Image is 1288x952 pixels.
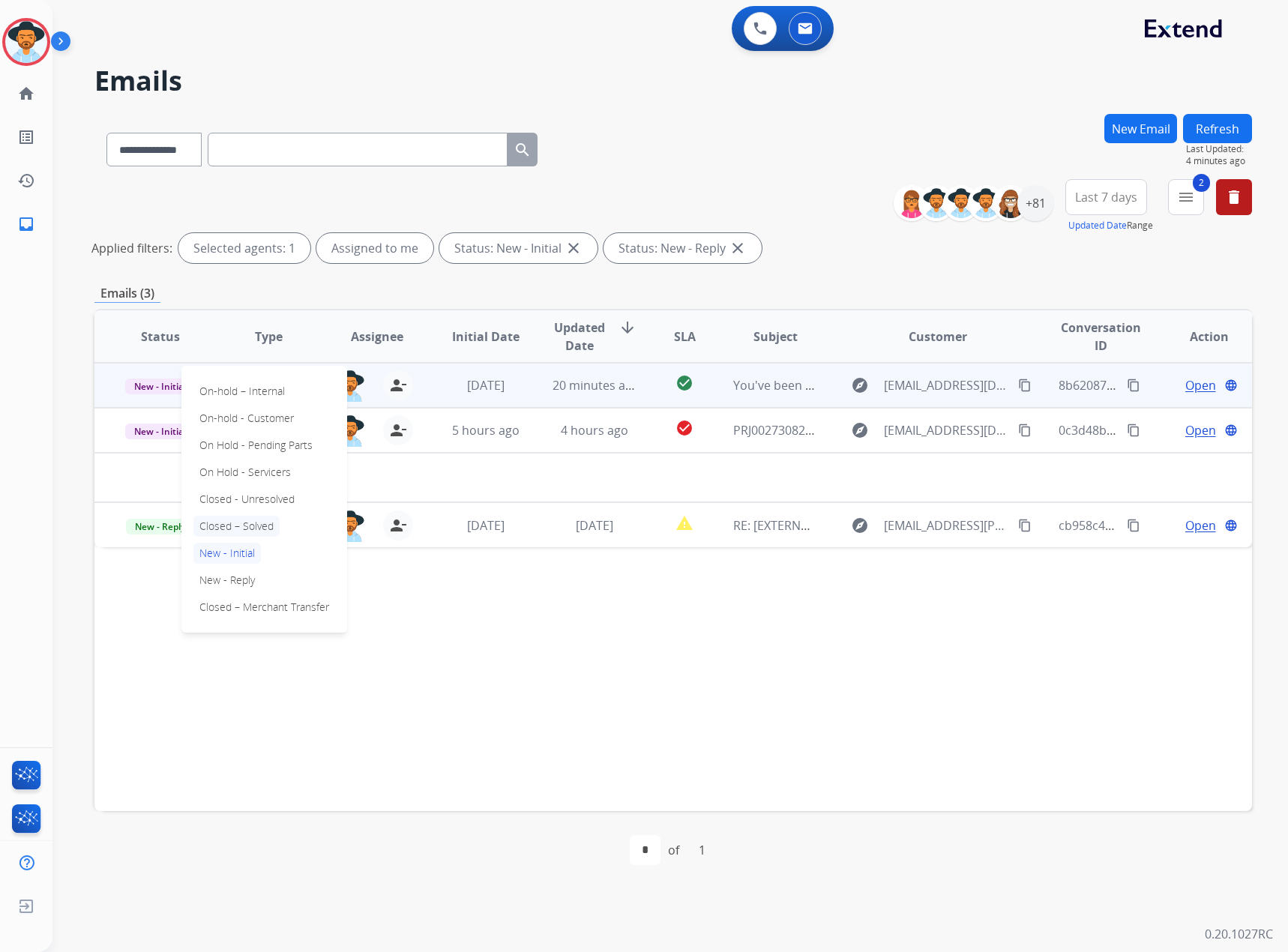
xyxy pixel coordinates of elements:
[884,516,1011,534] span: [EMAIL_ADDRESS][PERSON_NAME][DOMAIN_NAME]
[1127,519,1140,532] mat-icon: content_copy
[851,421,869,439] mat-icon: explore
[565,239,583,257] mat-icon: close
[851,516,869,534] mat-icon: explore
[619,319,637,337] mat-icon: arrow_downward
[389,516,407,534] mat-icon: person_remove
[675,419,693,437] mat-icon: check_circle
[94,66,1252,96] h2: Emails
[1059,319,1143,355] span: Conversation ID
[351,328,403,346] span: Assignee
[1018,379,1032,392] mat-icon: content_copy
[467,377,505,394] span: [DATE]
[389,421,407,439] mat-icon: person_remove
[1059,517,1287,534] span: cb958c42-0131-48ce-8e10-3b9afcbbde47
[674,328,696,346] span: SLA
[729,239,747,257] mat-icon: close
[94,284,160,303] p: Emails (3)
[1193,174,1210,192] span: 2
[1065,179,1147,215] button: Last 7 days
[1143,310,1252,363] th: Action
[452,422,520,439] span: 5 hours ago
[5,21,47,63] img: avatar
[193,489,301,510] p: Closed - Unresolved
[91,239,172,257] p: Applied filters:
[1185,376,1216,394] span: Open
[193,516,280,537] p: Closed – Solved
[1185,421,1216,439] span: Open
[884,376,1011,394] span: [EMAIL_ADDRESS][DOMAIN_NAME]
[1168,179,1204,215] button: 2
[1186,143,1252,155] span: Last Updated:
[1185,516,1216,534] span: Open
[1104,114,1177,143] button: New Email
[553,377,640,394] span: 20 minutes ago
[1205,925,1273,943] p: 0.20.1027RC
[193,597,335,618] p: Closed – Merchant Transfer
[1059,422,1284,439] span: 0c3d48b0-7fe3-40c2-b2d8-6e5cf7b4c9c2
[255,328,283,346] span: Type
[125,424,195,439] span: New - Initial
[733,422,1023,439] span: PRJ002730829 [PERSON_NAME] Claim 1-8282822237
[335,510,365,542] img: agent-avatar
[1177,188,1195,206] mat-icon: menu
[1127,379,1140,392] mat-icon: content_copy
[125,379,195,394] span: New - Initial
[1127,424,1140,437] mat-icon: content_copy
[733,377,1208,394] span: You've been assigned a new service order: 194994ac-24db-4248-a94f-bbab6d01eed2
[1224,424,1238,437] mat-icon: language
[17,85,35,103] mat-icon: home
[439,233,598,263] div: Status: New - Initial
[193,570,261,591] p: New - Reply
[851,376,869,394] mat-icon: explore
[1068,219,1153,232] span: Range
[467,517,505,534] span: [DATE]
[1183,114,1252,143] button: Refresh
[668,841,679,859] div: of
[1186,155,1252,167] span: 4 minutes ago
[389,376,407,394] mat-icon: person_remove
[316,233,433,263] div: Assigned to me
[1017,185,1053,221] div: +81
[193,435,319,456] p: On Hold - Pending Parts
[17,128,35,146] mat-icon: list_alt
[1075,194,1137,200] span: Last 7 days
[17,172,35,190] mat-icon: history
[909,328,967,346] span: Customer
[193,543,261,564] p: New - Initial
[1224,379,1238,392] mat-icon: language
[553,319,607,355] span: Updated Date
[193,381,291,402] p: On-hold – Internal
[193,408,300,429] p: On-hold - Customer
[675,374,693,392] mat-icon: check_circle
[1224,519,1238,532] mat-icon: language
[675,514,693,532] mat-icon: report_problem
[687,835,717,865] div: 1
[514,141,532,159] mat-icon: search
[604,233,762,263] div: Status: New - Reply
[193,462,297,483] p: On Hold - Servicers
[452,328,520,346] span: Initial Date
[335,370,365,402] img: agent-avatar
[335,415,365,447] img: agent-avatar
[141,328,180,346] span: Status
[576,517,613,534] span: [DATE]
[126,519,194,534] span: New - Reply
[17,215,35,233] mat-icon: inbox
[884,421,1011,439] span: [EMAIL_ADDRESS][DOMAIN_NAME][DATE]
[1225,188,1243,206] mat-icon: delete
[753,328,798,346] span: Subject
[1018,519,1032,532] mat-icon: content_copy
[1068,220,1127,232] button: Updated Date
[561,422,628,439] span: 4 hours ago
[178,233,310,263] div: Selected agents: 1
[1018,424,1032,437] mat-icon: content_copy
